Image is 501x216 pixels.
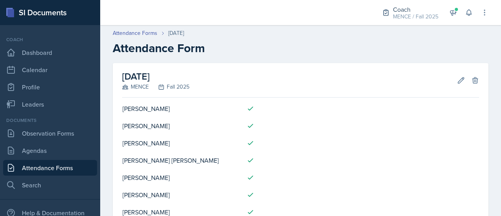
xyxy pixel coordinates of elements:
td: [PERSON_NAME] [122,186,240,203]
h2: [DATE] [122,69,189,83]
td: [PERSON_NAME] [122,169,240,186]
a: Search [3,177,97,193]
div: [DATE] [168,29,184,37]
td: [PERSON_NAME] [122,100,240,117]
a: Leaders [3,96,97,112]
td: [PERSON_NAME] [122,117,240,134]
a: Attendance Forms [113,29,157,37]
a: Calendar [3,62,97,78]
div: Coach [3,36,97,43]
h2: Attendance Form [113,41,488,55]
a: Attendance Forms [3,160,97,176]
div: MENCE / Fall 2025 [393,13,438,21]
div: MENCE Fall 2025 [122,83,189,91]
a: Observation Forms [3,125,97,141]
td: [PERSON_NAME] [122,134,240,152]
a: Profile [3,79,97,95]
div: Coach [393,5,438,14]
td: [PERSON_NAME] [PERSON_NAME] [122,152,240,169]
div: Documents [3,117,97,124]
a: Agendas [3,143,97,158]
a: Dashboard [3,45,97,60]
